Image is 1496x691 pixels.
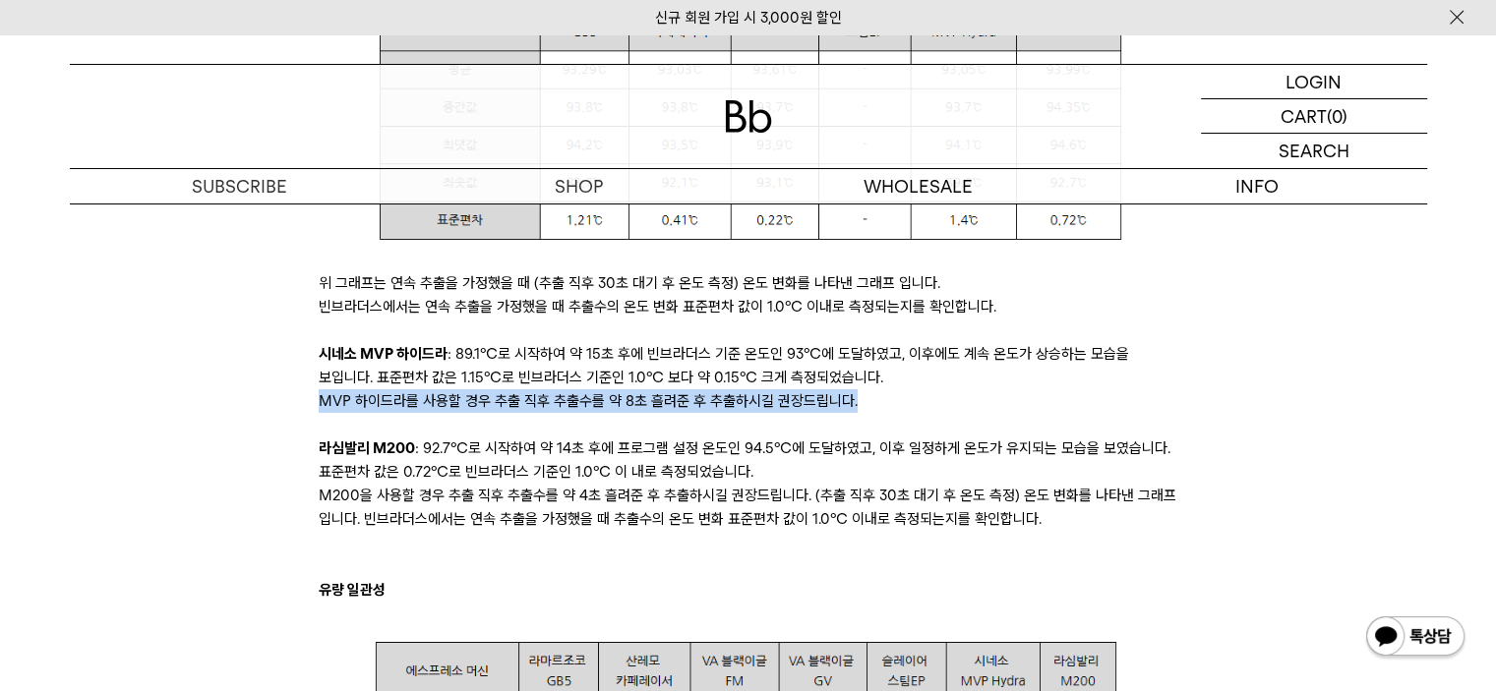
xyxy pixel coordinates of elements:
[1327,99,1347,133] p: (0)
[319,271,1177,295] p: 위 그래프는 연속 추출을 가정했을 때 (추출 직후 30초 대기 후 온도 측정) 온도 변화를 나타낸 그래프 입니다.
[319,295,1177,318] p: 빈브라더스에서는 연속 추출을 가정했을 때 추출수의 온도 변화 표준편차 값이 1.0℃ 이내로 측정되는지를 확인합니다.
[1201,99,1427,134] a: CART (0)
[70,169,409,203] a: SUBSCRIBE
[748,169,1088,203] p: WHOLESALE
[319,318,1177,342] p: ​
[1279,134,1349,168] p: SEARCH
[319,345,448,363] b: 시네소 MVP 하이드라
[655,9,842,27] a: 신규 회원 가입 시 3,000원 할인
[1281,99,1327,133] p: CART
[1088,169,1427,203] p: INFO
[319,581,386,599] b: 유량 일관성
[319,439,415,457] b: 라심발리 M200
[409,169,748,203] a: SHOP
[319,484,1177,531] p: M200을 사용할 경우 추출 직후 추출수를 약 4초 흘려준 후 추출하시길 권장드립니다. (추출 직후 30초 대기 후 온도 측정) 온도 변화를 나타낸 그래프 입니다. 빈브라더스...
[319,436,1177,484] p: : 92.7℃로 시작하여 약 14초 후에 프로그램 설정 온도인 94.5℃에 도달하였고, 이후 일정하게 온도가 유지되는 모습을 보였습니다. 표준편차 값은 0.72℃로 빈브라더스...
[1364,614,1466,662] img: 카카오톡 채널 1:1 채팅 버튼
[319,342,1177,389] p: : 89.1℃로 시작하여 약 15초 후에 빈브라더스 기준 온도인 93℃에 도달하였고, 이후에도 계속 온도가 상승하는 모습을 보입니다. 표준편차 값은 1.15℃로 빈브라더스 기...
[1201,65,1427,99] a: LOGIN
[1286,65,1342,98] p: LOGIN
[725,100,772,133] img: 로고
[319,389,1177,413] p: MVP 하이드라를 사용할 경우 추출 직후 추출수를 약 8초 흘려준 후 추출하시길 권장드립니다.
[319,413,1177,436] p: ​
